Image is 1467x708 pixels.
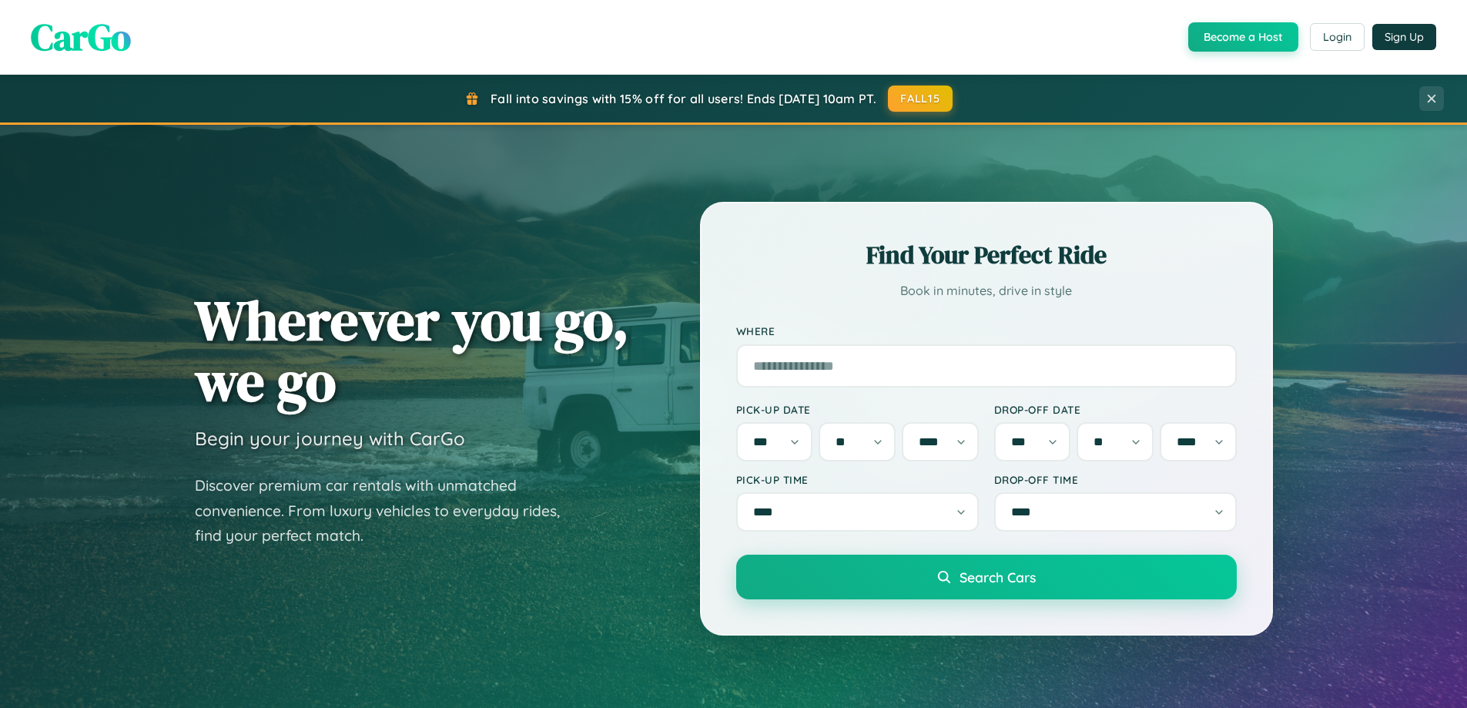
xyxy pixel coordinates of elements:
h1: Wherever you go, we go [195,290,629,411]
span: CarGo [31,12,131,62]
button: FALL15 [888,86,953,112]
p: Discover premium car rentals with unmatched convenience. From luxury vehicles to everyday rides, ... [195,473,580,549]
h3: Begin your journey with CarGo [195,427,465,450]
p: Book in minutes, drive in style [736,280,1237,302]
label: Where [736,325,1237,338]
button: Login [1310,23,1365,51]
label: Drop-off Date [994,403,1237,416]
h2: Find Your Perfect Ride [736,238,1237,272]
button: Sign Up [1372,24,1436,50]
span: Search Cars [960,569,1036,586]
label: Pick-up Time [736,473,979,486]
button: Become a Host [1188,22,1298,52]
span: Fall into savings with 15% off for all users! Ends [DATE] 10am PT. [491,91,876,106]
label: Drop-off Time [994,473,1237,486]
button: Search Cars [736,555,1237,599]
label: Pick-up Date [736,403,979,416]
